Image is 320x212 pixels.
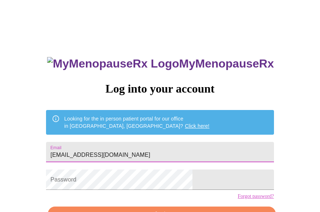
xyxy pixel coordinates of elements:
a: Forgot password? [238,193,274,199]
a: Click here! [185,123,209,129]
div: Looking for the in person patient portal for our office in [GEOGRAPHIC_DATA], [GEOGRAPHIC_DATA]? [64,112,209,132]
h3: Log into your account [46,82,274,95]
h3: MyMenopauseRx [47,57,274,70]
img: MyMenopauseRx Logo [47,57,179,70]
